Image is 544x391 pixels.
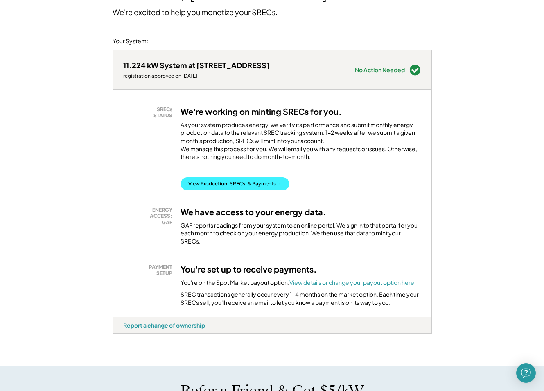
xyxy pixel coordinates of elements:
a: View details or change your payout option here. [289,279,416,286]
div: No Action Needed [355,67,405,73]
div: ENERGY ACCESS: GAF [127,207,172,226]
button: View Production, SRECs, & Payments → [181,177,289,190]
div: You're on the Spot Market payout option. [181,279,416,287]
div: registration approved on [DATE] [123,73,269,79]
div: Report a change of ownership [123,322,205,329]
h3: We have access to your energy data. [181,207,326,217]
div: Open Intercom Messenger [516,363,536,383]
div: GAF reports readings from your system to an online portal. We sign in to that portal for you each... [181,221,421,246]
div: We're excited to help you monetize your SRECs. [113,7,278,17]
div: SRECs STATUS [127,106,172,119]
div: Your System: [113,37,148,45]
div: 7wvmpi11 - VA Distributed [113,334,141,337]
div: SREC transactions generally occur every 1-4 months on the market option. Each time your SRECs sel... [181,290,421,306]
h3: You're set up to receive payments. [181,264,317,275]
div: PAYMENT SETUP [127,264,172,277]
div: As your system produces energy, we verify its performance and submit monthly energy production da... [181,121,421,165]
div: 11.224 kW System at [STREET_ADDRESS] [123,60,269,70]
h3: We're working on minting SRECs for you. [181,106,342,117]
